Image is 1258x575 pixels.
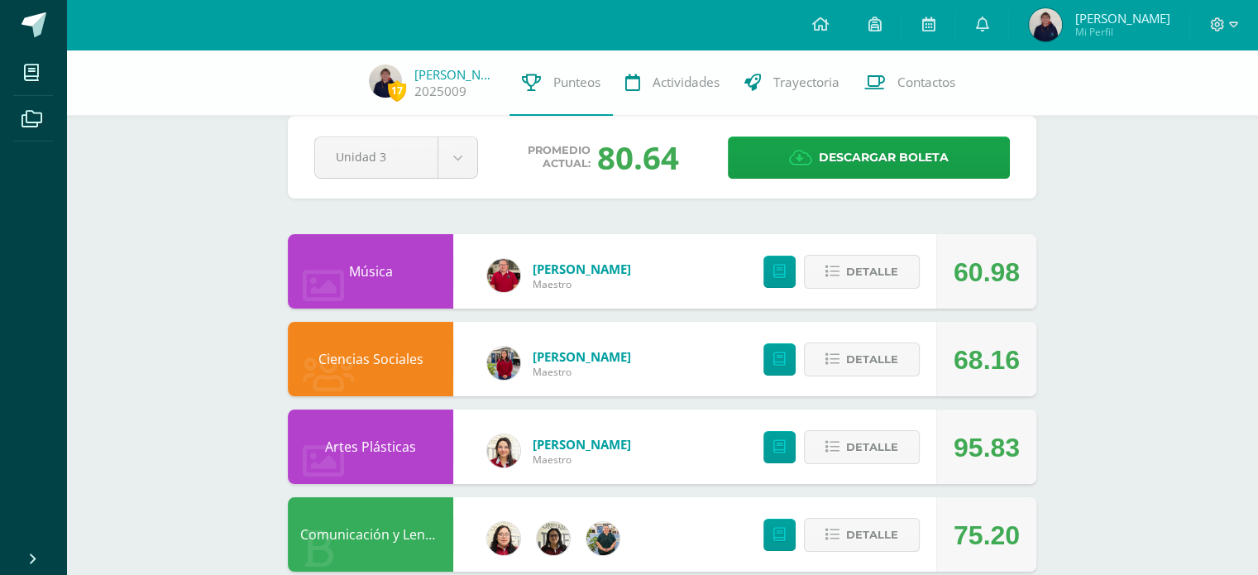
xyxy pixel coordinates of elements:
div: 95.83 [954,410,1020,485]
a: Trayectoria [732,50,852,116]
a: Punteos [509,50,613,116]
div: Artes Plásticas [288,410,453,484]
a: [PERSON_NAME] [414,66,497,83]
div: 68.16 [954,323,1020,397]
a: Descargar boleta [728,137,1010,179]
button: Detalle [804,343,920,376]
div: Música [288,234,453,309]
div: Comunicación y Lenguaje [288,497,453,572]
img: d3b263647c2d686994e508e2c9b90e59.png [586,522,619,555]
span: Descargar boleta [819,137,949,178]
img: 7947534db6ccf4a506b85fa3326511af.png [487,259,520,292]
button: Detalle [804,518,920,552]
img: 9289d8daf0118672c8302ce1b41016ed.png [1029,8,1062,41]
span: Punteos [553,74,600,91]
button: Detalle [804,255,920,289]
img: 08cdfe488ee6e762f49c3a355c2599e7.png [487,434,520,467]
img: c6b4b3f06f981deac34ce0a071b61492.png [487,522,520,555]
div: Ciencias Sociales [288,322,453,396]
button: Detalle [804,430,920,464]
span: Detalle [846,520,898,550]
div: 60.98 [954,235,1020,309]
div: 80.64 [597,136,679,179]
span: Maestro [533,365,631,379]
img: c64be9d0b6a0f58b034d7201874f2d94.png [537,522,570,555]
a: [PERSON_NAME] [533,261,631,277]
span: Mi Perfil [1074,25,1170,39]
img: 9289d8daf0118672c8302ce1b41016ed.png [369,65,402,98]
span: Contactos [897,74,955,91]
span: Maestro [533,277,631,291]
span: 17 [388,80,406,101]
span: [PERSON_NAME] [1074,10,1170,26]
span: Detalle [846,432,898,462]
span: Detalle [846,344,898,375]
a: Contactos [852,50,968,116]
a: Unidad 3 [315,137,477,178]
span: Actividades [653,74,720,91]
span: Trayectoria [773,74,839,91]
span: Detalle [846,256,898,287]
span: Promedio actual: [528,144,591,170]
img: e1f0730b59be0d440f55fb027c9eff26.png [487,347,520,380]
a: Actividades [613,50,732,116]
a: [PERSON_NAME] [533,436,631,453]
span: Maestro [533,453,631,467]
div: 75.20 [954,498,1020,573]
a: [PERSON_NAME] [533,348,631,365]
a: 2025009 [414,83,466,100]
span: Unidad 3 [336,137,417,176]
